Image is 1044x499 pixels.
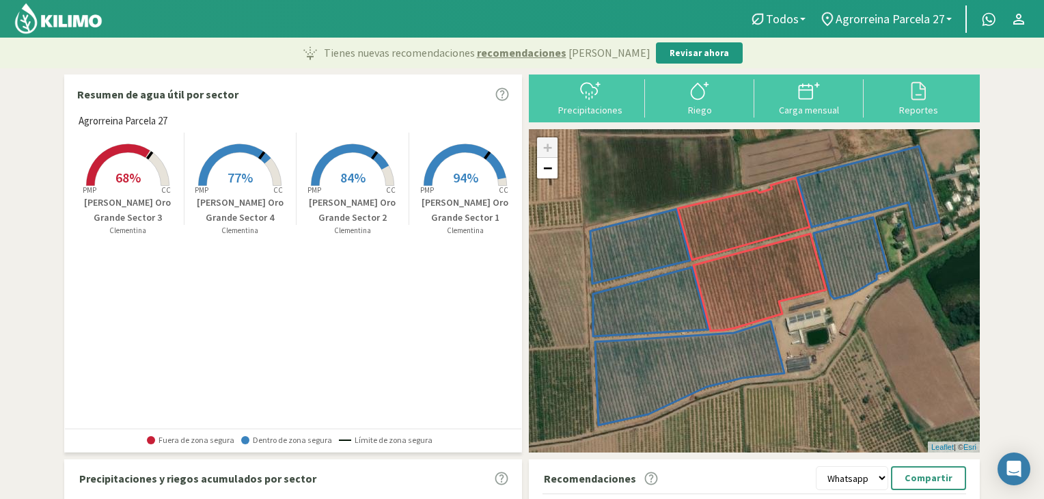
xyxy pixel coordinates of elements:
[274,185,284,195] tspan: CC
[72,225,184,237] p: Clementina
[241,435,332,445] span: Dentro de zona segura
[754,79,864,116] button: Carga mensual
[766,12,799,26] span: Todos
[670,46,729,60] p: Revisar ahora
[184,195,297,225] p: [PERSON_NAME] Oro Grande Sector 4
[536,79,645,116] button: Precipitaciones
[537,158,558,178] a: Zoom out
[340,169,366,186] span: 84%
[836,12,945,26] span: Agrorreina Parcela 27
[409,225,522,237] p: Clementina
[79,470,316,487] p: Precipitaciones y riegos acumulados por sector
[905,470,952,486] p: Compartir
[420,185,434,195] tspan: PMP
[645,79,754,116] button: Riego
[963,443,976,451] a: Esri
[297,195,409,225] p: [PERSON_NAME] Oro Grande Sector 2
[477,44,566,61] span: recomendaciones
[931,443,954,451] a: Leaflet
[453,169,478,186] span: 94%
[79,113,167,129] span: Agrorreina Parcela 27
[758,105,860,115] div: Carga mensual
[568,44,650,61] span: [PERSON_NAME]
[537,137,558,158] a: Zoom in
[499,185,508,195] tspan: CC
[386,185,396,195] tspan: CC
[307,185,321,195] tspan: PMP
[77,86,238,103] p: Resumen de agua útil por sector
[184,225,297,237] p: Clementina
[115,169,141,186] span: 68%
[540,105,641,115] div: Precipitaciones
[868,105,969,115] div: Reportes
[83,185,96,195] tspan: PMP
[928,442,980,453] div: | ©
[656,42,743,64] button: Revisar ahora
[72,195,184,225] p: [PERSON_NAME] Oro Grande Sector 3
[649,105,750,115] div: Riego
[324,44,650,61] p: Tienes nuevas recomendaciones
[891,466,966,490] button: Compartir
[147,435,234,445] span: Fuera de zona segura
[409,195,522,225] p: [PERSON_NAME] Oro Grande Sector 1
[998,453,1030,485] div: Open Intercom Messenger
[195,185,208,195] tspan: PMP
[544,470,636,487] p: Recomendaciones
[161,185,171,195] tspan: CC
[297,225,409,237] p: Clementina
[864,79,973,116] button: Reportes
[14,2,103,35] img: Kilimo
[228,169,253,186] span: 77%
[339,435,432,445] span: Límite de zona segura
